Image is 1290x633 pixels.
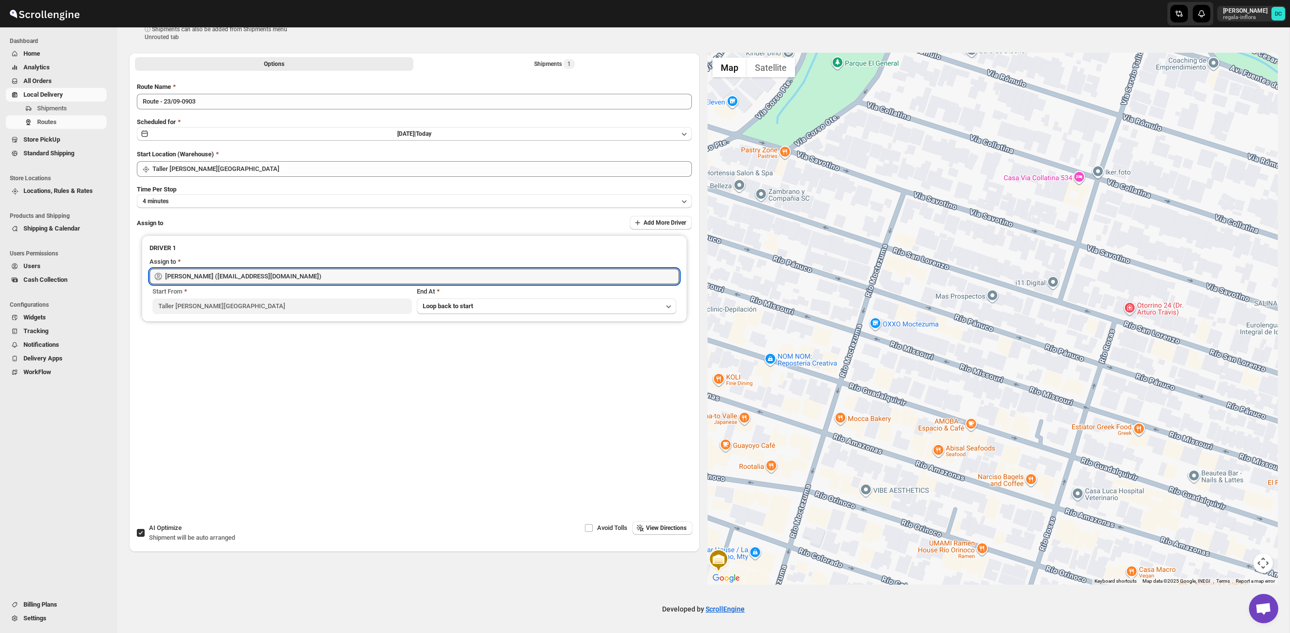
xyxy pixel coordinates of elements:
[152,288,182,295] span: Start From
[706,605,745,613] a: ScrollEngine
[6,47,107,61] button: Home
[23,91,63,98] span: Local Delivery
[6,338,107,352] button: Notifications
[534,59,575,69] div: Shipments
[23,276,67,283] span: Cash Collection
[6,324,107,338] button: Tracking
[6,259,107,273] button: Users
[165,269,679,284] input: Search assignee
[6,598,107,612] button: Billing Plans
[23,368,51,376] span: WorkFlow
[10,37,110,45] span: Dashboard
[23,50,40,57] span: Home
[6,365,107,379] button: WorkFlow
[137,127,692,141] button: [DATE]|Today
[6,115,107,129] button: Routes
[23,327,48,335] span: Tracking
[567,60,571,68] span: 1
[37,105,67,112] span: Shipments
[644,219,686,227] span: Add More Driver
[152,161,692,177] input: Search location
[6,612,107,625] button: Settings
[137,194,692,208] button: 4 minutes
[630,216,692,230] button: Add More Driver
[150,243,679,253] h3: DRIVER 1
[150,257,176,267] div: Assign to
[646,524,687,532] span: View Directions
[137,118,176,126] span: Scheduled for
[1223,15,1268,21] p: regala-inflora
[423,302,473,310] span: Loop back to start
[415,57,694,71] button: Selected Shipments
[6,222,107,235] button: Shipping & Calendar
[1216,578,1230,584] a: Terms (opens in new tab)
[747,58,795,77] button: Show satellite imagery
[143,197,169,205] span: 4 minutes
[632,521,692,535] button: View Directions
[23,187,93,194] span: Locations, Rules & Rates
[149,524,182,531] span: AI Optimize
[1253,553,1273,573] button: Map camera controls
[23,63,50,71] span: Analytics
[149,534,235,541] span: Shipment will be auto arranged
[1095,578,1137,585] button: Keyboard shortcuts
[23,341,59,348] span: Notifications
[37,118,57,126] span: Routes
[662,604,745,614] p: Developed by
[417,298,676,314] button: Loop back to start
[23,614,46,622] span: Settings
[23,225,80,232] span: Shipping & Calendar
[264,60,284,68] span: Options
[710,572,742,585] a: Open this area in Google Maps (opens a new window)
[10,174,110,182] span: Store Locations
[137,219,163,227] span: Assign to
[6,74,107,88] button: All Orders
[417,287,676,296] div: End At
[23,136,60,143] span: Store PickUp
[1249,594,1278,623] div: Open chat
[1223,7,1268,15] p: [PERSON_NAME]
[1275,11,1282,17] text: DC
[597,524,627,531] span: Avoid Tolls
[23,355,63,362] span: Delivery Apps
[135,57,413,71] button: All Route Options
[137,186,176,193] span: Time Per Stop
[6,102,107,115] button: Shipments
[137,83,171,90] span: Route Name
[145,25,299,41] p: ⓘ Shipments can also be added from Shipments menu Unrouted tab
[6,61,107,74] button: Analytics
[23,77,52,84] span: All Orders
[1271,7,1285,21] span: DAVID CORONADO
[10,250,110,257] span: Users Permissions
[1236,578,1275,584] a: Report a map error
[1217,6,1286,21] button: User menu
[712,58,747,77] button: Show street map
[137,150,214,158] span: Start Location (Warehouse)
[8,1,81,26] img: ScrollEngine
[6,311,107,324] button: Widgets
[137,94,692,109] input: Eg: Bengaluru Route
[6,352,107,365] button: Delivery Apps
[1142,578,1210,584] span: Map data ©2025 Google, INEGI
[23,149,74,157] span: Standard Shipping
[129,74,700,443] div: All Route Options
[6,273,107,287] button: Cash Collection
[416,130,431,137] span: Today
[710,572,742,585] img: Google
[397,130,416,137] span: [DATE] |
[23,262,41,270] span: Users
[6,184,107,198] button: Locations, Rules & Rates
[23,314,46,321] span: Widgets
[10,301,110,309] span: Configurations
[23,601,57,608] span: Billing Plans
[10,212,110,220] span: Products and Shipping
